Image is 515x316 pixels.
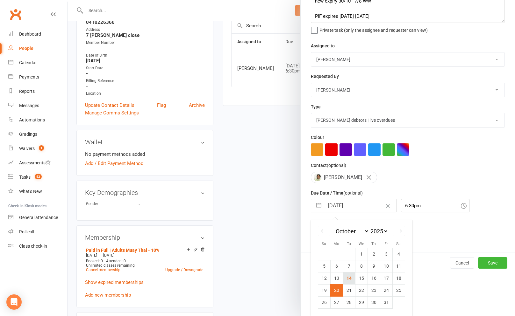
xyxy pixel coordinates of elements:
[380,248,392,260] td: Friday, October 3, 2025
[333,242,339,246] small: Mo
[368,248,380,260] td: Thursday, October 2, 2025
[355,248,368,260] td: Wednesday, October 1, 2025
[8,141,67,156] a: Waivers 1
[311,42,335,49] label: Assigned to
[19,189,42,194] div: What's New
[19,215,58,220] div: General attendance
[39,145,44,151] span: 1
[393,226,405,236] div: Move forward to switch to the next month.
[8,156,67,170] a: Assessments
[330,284,343,296] td: Selected. Monday, October 20, 2025
[343,296,355,308] td: Tuesday, October 28, 2025
[355,260,368,272] td: Wednesday, October 8, 2025
[311,103,321,110] label: Type
[368,284,380,296] td: Thursday, October 23, 2025
[19,244,47,249] div: Class check-in
[311,162,346,169] label: Contact
[311,218,348,225] label: Email preferences
[392,248,405,260] td: Saturday, October 4, 2025
[343,272,355,284] td: Tuesday, October 14, 2025
[314,174,321,181] img: Brendon Lay
[8,170,67,184] a: Tasks 52
[8,225,67,239] a: Roll call
[392,260,405,272] td: Saturday, October 11, 2025
[318,284,330,296] td: Sunday, October 19, 2025
[359,242,364,246] small: We
[450,257,474,269] button: Cancel
[19,146,35,151] div: Waivers
[368,260,380,272] td: Thursday, October 9, 2025
[478,257,507,269] button: Save
[311,73,339,80] label: Requested By
[311,189,363,196] label: Due Date / Time
[392,284,405,296] td: Saturday, October 25, 2025
[19,60,37,65] div: Calendar
[19,103,39,108] div: Messages
[19,31,41,37] div: Dashboard
[8,210,67,225] a: General attendance kiosk mode
[343,260,355,272] td: Tuesday, October 7, 2025
[382,200,393,212] button: Clear Date
[19,132,37,137] div: Gradings
[19,175,31,180] div: Tasks
[19,160,51,165] div: Assessments
[318,296,330,308] td: Sunday, October 26, 2025
[330,296,343,308] td: Monday, October 27, 2025
[355,296,368,308] td: Wednesday, October 29, 2025
[392,272,405,284] td: Saturday, October 18, 2025
[396,242,401,246] small: Sa
[380,272,392,284] td: Friday, October 17, 2025
[8,27,67,41] a: Dashboard
[330,260,343,272] td: Monday, October 6, 2025
[8,56,67,70] a: Calendar
[343,284,355,296] td: Tuesday, October 21, 2025
[330,272,343,284] td: Monday, October 13, 2025
[311,172,377,183] div: [PERSON_NAME]
[318,226,330,236] div: Move backward to switch to the previous month.
[8,99,67,113] a: Messages
[347,242,351,246] small: Tu
[35,174,42,179] span: 52
[311,220,412,316] div: Calendar
[384,242,388,246] small: Fr
[371,242,376,246] small: Th
[355,272,368,284] td: Wednesday, October 15, 2025
[19,89,35,94] div: Reports
[318,272,330,284] td: Sunday, October 12, 2025
[8,41,67,56] a: People
[318,260,330,272] td: Sunday, October 5, 2025
[343,190,363,196] small: (optional)
[8,6,24,22] a: Clubworx
[8,113,67,127] a: Automations
[368,272,380,284] td: Thursday, October 16, 2025
[380,260,392,272] td: Friday, October 10, 2025
[311,134,324,141] label: Colour
[327,163,346,168] small: (optional)
[8,70,67,84] a: Payments
[368,296,380,308] td: Thursday, October 30, 2025
[322,242,326,246] small: Su
[8,84,67,99] a: Reports
[380,296,392,308] td: Friday, October 31, 2025
[19,117,45,122] div: Automations
[6,294,22,310] div: Open Intercom Messenger
[19,229,34,234] div: Roll call
[19,46,33,51] div: People
[8,127,67,141] a: Gradings
[8,239,67,253] a: Class kiosk mode
[19,74,39,79] div: Payments
[8,184,67,199] a: What's New
[319,25,428,33] span: Private task (only the assignee and requester can view)
[380,284,392,296] td: Friday, October 24, 2025
[355,284,368,296] td: Wednesday, October 22, 2025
